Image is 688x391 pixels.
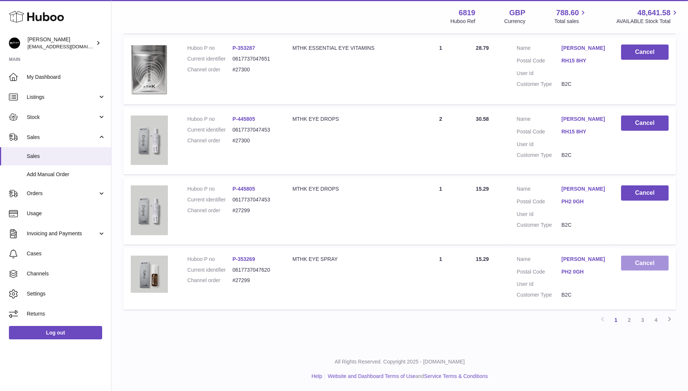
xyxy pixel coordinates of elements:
span: Cases [27,250,106,257]
img: 68191634625130.png [131,45,168,95]
dt: Postal Code [517,128,561,137]
span: 28.79 [476,45,489,51]
dt: Huboo P no [187,116,232,123]
dt: Huboo P no [187,185,232,193]
dt: Channel order [187,137,232,144]
dt: Customer Type [517,152,561,159]
a: 48,641.58 AVAILABLE Stock Total [616,8,679,25]
a: P-445805 [233,186,255,192]
dt: User Id [517,211,561,218]
div: Huboo Ref [451,18,476,25]
dt: Current identifier [187,266,232,274]
img: 68191752058920.png [131,256,168,293]
div: MTHK ESSENTIAL EYE VITAMINS [292,45,405,52]
dt: Huboo P no [187,45,232,52]
dt: Postal Code [517,268,561,277]
button: Cancel [621,116,669,131]
dt: Current identifier [187,55,232,62]
button: Cancel [621,256,669,271]
span: 15.29 [476,256,489,262]
dd: B2C [561,152,606,159]
a: 1 [609,313,623,327]
strong: 6819 [459,8,476,18]
a: 4 [649,313,663,327]
a: Website and Dashboard Terms of Use [328,373,415,379]
span: 30.58 [476,116,489,122]
a: P-445805 [233,116,255,122]
dd: 0617737047453 [233,196,278,203]
dt: User Id [517,281,561,288]
span: Add Manual Order [27,171,106,178]
span: Invoicing and Payments [27,230,98,237]
dt: Channel order [187,207,232,214]
dt: Customer Type [517,222,561,229]
dd: 0617737047620 [233,266,278,274]
a: RH15 8HY [561,128,606,135]
dd: #27300 [233,66,278,73]
span: My Dashboard [27,74,106,81]
dt: Postal Code [517,57,561,66]
span: Usage [27,210,106,217]
dd: B2C [561,81,606,88]
dd: #27299 [233,277,278,284]
span: Listings [27,94,98,101]
td: 1 [413,178,468,244]
a: P-353269 [233,256,255,262]
dd: #27299 [233,207,278,214]
dd: 0617737047651 [233,55,278,62]
dt: Channel order [187,277,232,284]
dt: Huboo P no [187,256,232,263]
dt: User Id [517,141,561,148]
strong: GBP [509,8,525,18]
img: 68191752067379.png [131,116,168,165]
td: 2 [413,108,468,174]
img: 68191752067379.png [131,185,168,235]
a: P-353287 [233,45,255,51]
div: MTHK EYE DROPS [292,116,405,123]
td: 1 [413,248,468,310]
button: Cancel [621,185,669,201]
dt: User Id [517,70,561,77]
div: [PERSON_NAME] [27,36,94,50]
span: [EMAIL_ADDRESS][DOMAIN_NAME] [27,43,109,49]
div: MTHK EYE SPRAY [292,256,405,263]
a: Help [312,373,322,379]
span: Sales [27,153,106,160]
a: PH2 0GH [561,198,606,205]
span: Stock [27,114,98,121]
a: RH15 8HY [561,57,606,64]
dt: Customer Type [517,81,561,88]
dt: Current identifier [187,196,232,203]
button: Cancel [621,45,669,60]
dt: Name [517,45,561,54]
dt: Name [517,185,561,194]
span: Sales [27,134,98,141]
a: [PERSON_NAME] [561,45,606,52]
dd: #27300 [233,137,278,144]
dd: 0617737047453 [233,126,278,133]
a: 3 [636,313,649,327]
dt: Current identifier [187,126,232,133]
dd: B2C [561,291,606,298]
span: 15.29 [476,186,489,192]
dt: Channel order [187,66,232,73]
p: All Rights Reserved. Copyright 2025 - [DOMAIN_NAME] [117,358,682,365]
a: 788.60 Total sales [554,8,587,25]
td: 1 [413,37,468,104]
dt: Customer Type [517,291,561,298]
img: amar@mthk.com [9,38,20,49]
li: and [325,373,488,380]
dd: B2C [561,222,606,229]
div: MTHK EYE DROPS [292,185,405,193]
span: 788.60 [556,8,579,18]
span: Channels [27,270,106,277]
a: 2 [623,313,636,327]
a: [PERSON_NAME] [561,185,606,193]
span: Returns [27,310,106,317]
span: Settings [27,290,106,297]
a: [PERSON_NAME] [561,116,606,123]
span: AVAILABLE Stock Total [616,18,679,25]
span: Total sales [554,18,587,25]
a: [PERSON_NAME] [561,256,606,263]
a: Service Terms & Conditions [424,373,488,379]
